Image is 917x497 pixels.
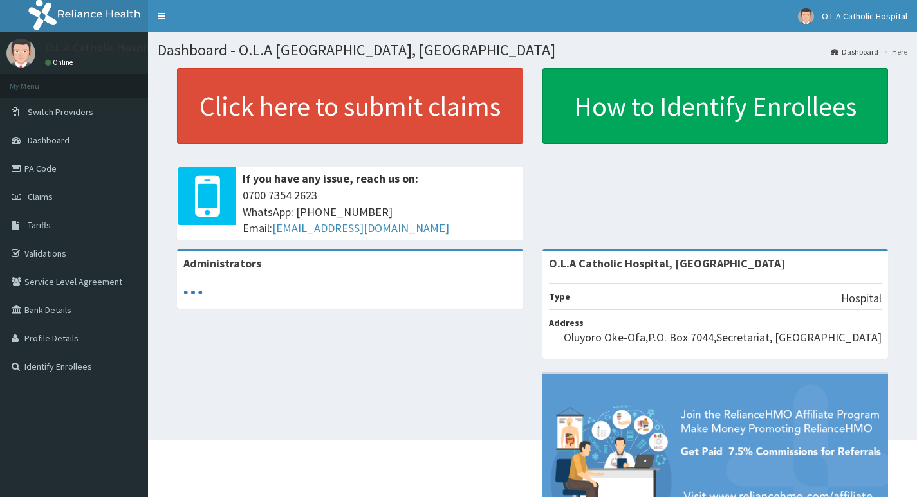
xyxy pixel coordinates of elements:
[243,171,418,186] b: If you have any issue, reach us on:
[841,290,882,307] p: Hospital
[798,8,814,24] img: User Image
[549,291,570,302] b: Type
[880,46,907,57] li: Here
[822,10,907,22] span: O.L.A Catholic Hospital
[28,191,53,203] span: Claims
[45,42,160,53] p: O.L.A Catholic Hospital
[6,39,35,68] img: User Image
[542,68,889,144] a: How to Identify Enrollees
[549,317,584,329] b: Address
[28,106,93,118] span: Switch Providers
[831,46,878,57] a: Dashboard
[183,283,203,302] svg: audio-loading
[549,256,785,271] strong: O.L.A Catholic Hospital, [GEOGRAPHIC_DATA]
[45,58,76,67] a: Online
[183,256,261,271] b: Administrators
[28,134,69,146] span: Dashboard
[564,329,882,346] p: Oluyoro Oke-Ofa,P.O. Box 7044,Secretariat, [GEOGRAPHIC_DATA]
[158,42,907,59] h1: Dashboard - O.L.A [GEOGRAPHIC_DATA], [GEOGRAPHIC_DATA]
[177,68,523,144] a: Click here to submit claims
[28,219,51,231] span: Tariffs
[243,187,517,237] span: 0700 7354 2623 WhatsApp: [PHONE_NUMBER] Email:
[272,221,449,235] a: [EMAIL_ADDRESS][DOMAIN_NAME]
